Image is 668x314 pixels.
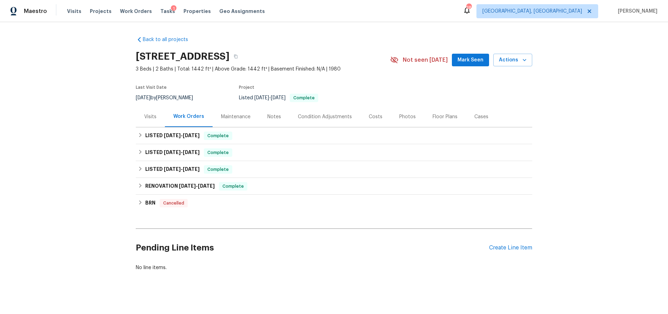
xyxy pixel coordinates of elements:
[136,66,390,73] span: 3 Beds | 2 Baths | Total: 1442 ft² | Above Grade: 1442 ft² | Basement Finished: N/A | 1980
[433,113,457,120] div: Floor Plans
[136,53,229,60] h2: [STREET_ADDRESS]
[221,113,250,120] div: Maintenance
[219,8,265,15] span: Geo Assignments
[183,8,211,15] span: Properties
[145,148,200,157] h6: LISTED
[145,199,155,207] h6: BRN
[205,132,232,139] span: Complete
[136,94,201,102] div: by [PERSON_NAME]
[164,133,200,138] span: -
[145,132,200,140] h6: LISTED
[144,113,156,120] div: Visits
[482,8,582,15] span: [GEOGRAPHIC_DATA], [GEOGRAPHIC_DATA]
[24,8,47,15] span: Maestro
[489,245,532,251] div: Create Line Item
[179,183,196,188] span: [DATE]
[183,167,200,172] span: [DATE]
[254,95,286,100] span: -
[90,8,112,15] span: Projects
[198,183,215,188] span: [DATE]
[136,195,532,212] div: BRN Cancelled
[183,150,200,155] span: [DATE]
[164,133,181,138] span: [DATE]
[160,9,175,14] span: Tasks
[239,85,254,89] span: Project
[499,56,527,65] span: Actions
[171,5,176,12] div: 1
[145,165,200,174] h6: LISTED
[205,166,232,173] span: Complete
[399,113,416,120] div: Photos
[271,95,286,100] span: [DATE]
[298,113,352,120] div: Condition Adjustments
[205,149,232,156] span: Complete
[474,113,488,120] div: Cases
[239,95,318,100] span: Listed
[466,4,471,11] div: 38
[229,50,242,63] button: Copy Address
[254,95,269,100] span: [DATE]
[136,264,532,271] div: No line items.
[164,167,200,172] span: -
[173,113,204,120] div: Work Orders
[136,232,489,264] h2: Pending Line Items
[164,167,181,172] span: [DATE]
[290,96,318,100] span: Complete
[164,150,200,155] span: -
[136,36,203,43] a: Back to all projects
[136,178,532,195] div: RENOVATION [DATE]-[DATE]Complete
[136,127,532,144] div: LISTED [DATE]-[DATE]Complete
[136,85,167,89] span: Last Visit Date
[136,95,151,100] span: [DATE]
[220,183,247,190] span: Complete
[403,56,448,64] span: Not seen [DATE]
[67,8,81,15] span: Visits
[136,161,532,178] div: LISTED [DATE]-[DATE]Complete
[452,54,489,67] button: Mark Seen
[369,113,382,120] div: Costs
[120,8,152,15] span: Work Orders
[136,144,532,161] div: LISTED [DATE]-[DATE]Complete
[615,8,657,15] span: [PERSON_NAME]
[164,150,181,155] span: [DATE]
[179,183,215,188] span: -
[457,56,483,65] span: Mark Seen
[493,54,532,67] button: Actions
[160,200,187,207] span: Cancelled
[183,133,200,138] span: [DATE]
[267,113,281,120] div: Notes
[145,182,215,191] h6: RENOVATION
